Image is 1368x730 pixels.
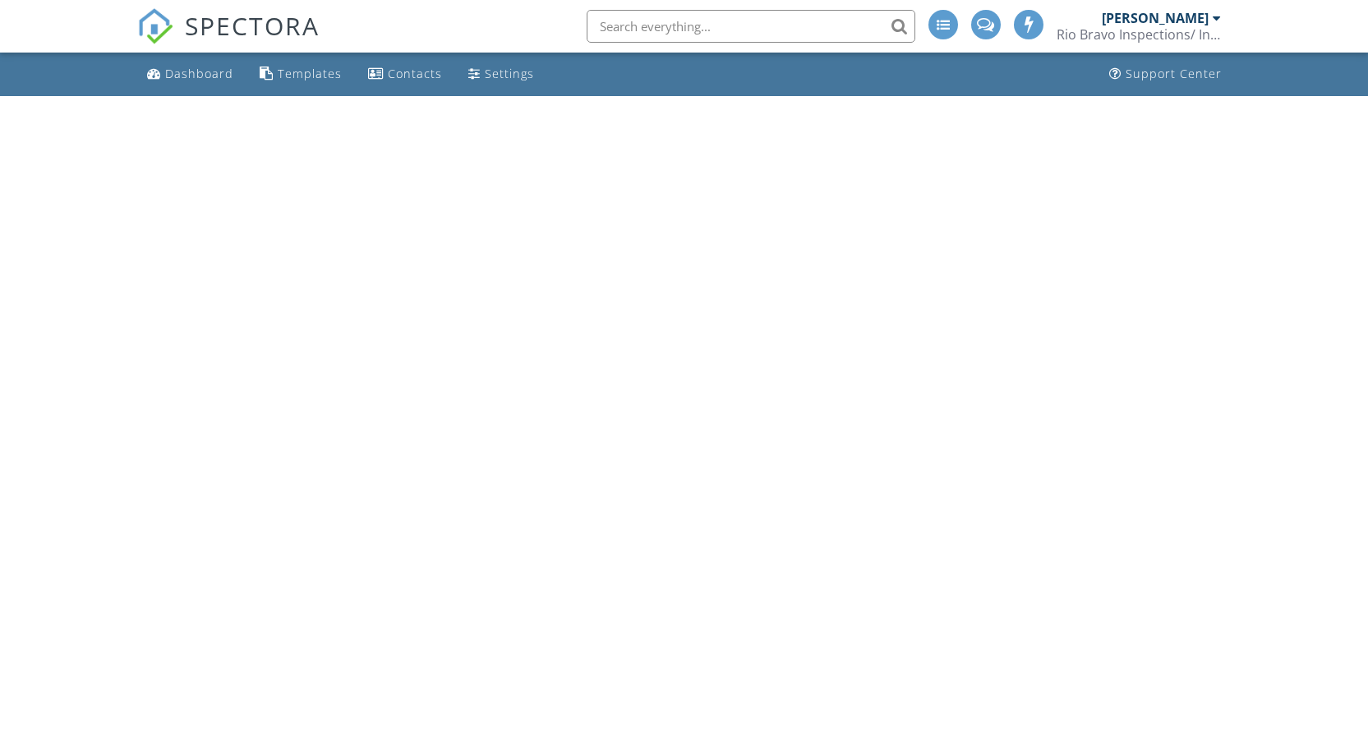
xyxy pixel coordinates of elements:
[1126,66,1222,81] div: Support Center
[362,59,449,90] a: Contacts
[137,8,173,44] img: The Best Home Inspection Software - Spectora
[253,59,348,90] a: Templates
[1102,10,1209,26] div: [PERSON_NAME]
[278,66,342,81] div: Templates
[462,59,541,90] a: Settings
[165,66,233,81] div: Dashboard
[137,22,320,57] a: SPECTORA
[140,59,240,90] a: Dashboard
[485,66,534,81] div: Settings
[185,8,320,43] span: SPECTORA
[388,66,442,81] div: Contacts
[1103,59,1228,90] a: Support Center
[587,10,915,43] input: Search everything...
[1057,26,1221,43] div: Rio Bravo Inspections/ Inspectify Pro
